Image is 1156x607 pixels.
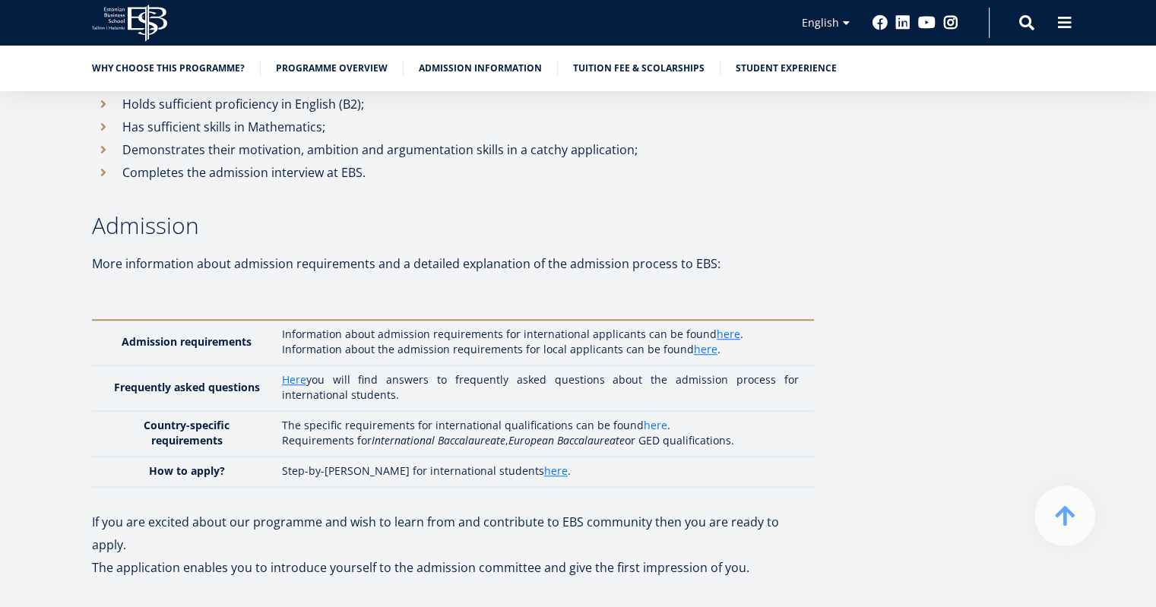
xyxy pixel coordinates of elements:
[92,556,814,579] p: The application enables you to introduce yourself to the admission committee and give the first i...
[419,61,542,76] a: Admission information
[717,327,740,342] a: here
[4,271,14,281] input: Entrepreneurship and Business Administration (session-based studies in [GEOGRAPHIC_DATA])
[92,93,814,115] li: Holds sufficient proficiency in English (B2);
[508,433,625,447] em: European Baccalaureate
[573,61,705,76] a: Tuition fee & Scolarships
[17,270,445,284] span: Entrepreneurship and Business Administration (session-based studies in [GEOGRAPHIC_DATA])
[4,212,14,222] input: Impactful Entrepreneurship
[4,232,14,242] input: International Business Administration
[918,15,936,30] a: Youtube
[694,342,717,357] a: here
[895,15,911,30] a: Linkedin
[644,418,667,433] a: here
[544,463,568,479] a: here
[144,418,230,447] strong: Country-specific requirements
[17,251,419,264] span: Entrepreneurship and Business Administration (daytime studies in [GEOGRAPHIC_DATA])
[92,214,814,237] h3: Admission
[282,418,799,433] p: The specific requirements for international qualifications can be found .
[92,511,814,556] p: If you are excited about our programme and wish to learn from and contribute to EBS community the...
[736,61,837,76] a: Student experience
[92,161,814,184] li: Completes the admission interview at EBS.
[282,433,799,448] p: Requirements for , or GED qualifications.
[873,15,888,30] a: Facebook
[92,61,245,76] a: Why choose this programme?
[943,15,958,30] a: Instagram
[149,463,225,478] strong: How to apply?
[274,365,814,411] td: you will find answers to frequently asked questions about the admission process for international...
[282,463,799,479] p: Step-by-[PERSON_NAME] for international students .
[114,380,260,394] strong: Frequently asked questions
[282,342,799,357] p: Information about the admission requirements for local applicants can be found .
[17,231,188,245] span: International Business Administration
[4,251,14,261] input: Entrepreneurship and Business Administration (daytime studies in [GEOGRAPHIC_DATA])
[17,211,143,225] span: Impactful Entrepreneurship
[92,138,814,161] li: Demonstrates their motivation, ambition and argumentation skills in a catchy application;
[282,372,306,387] a: Here
[92,252,814,275] p: More information about admission requirements and a detailed explanation of the admission process...
[361,1,408,14] span: Last name
[372,433,505,447] em: International Baccalaureate
[282,327,799,342] p: Information about admission requirements for international applicants can be found .
[92,115,814,138] li: Has sufficient skills in Mathematics;
[122,334,252,349] strong: Admission requirements
[276,61,388,76] a: Programme overview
